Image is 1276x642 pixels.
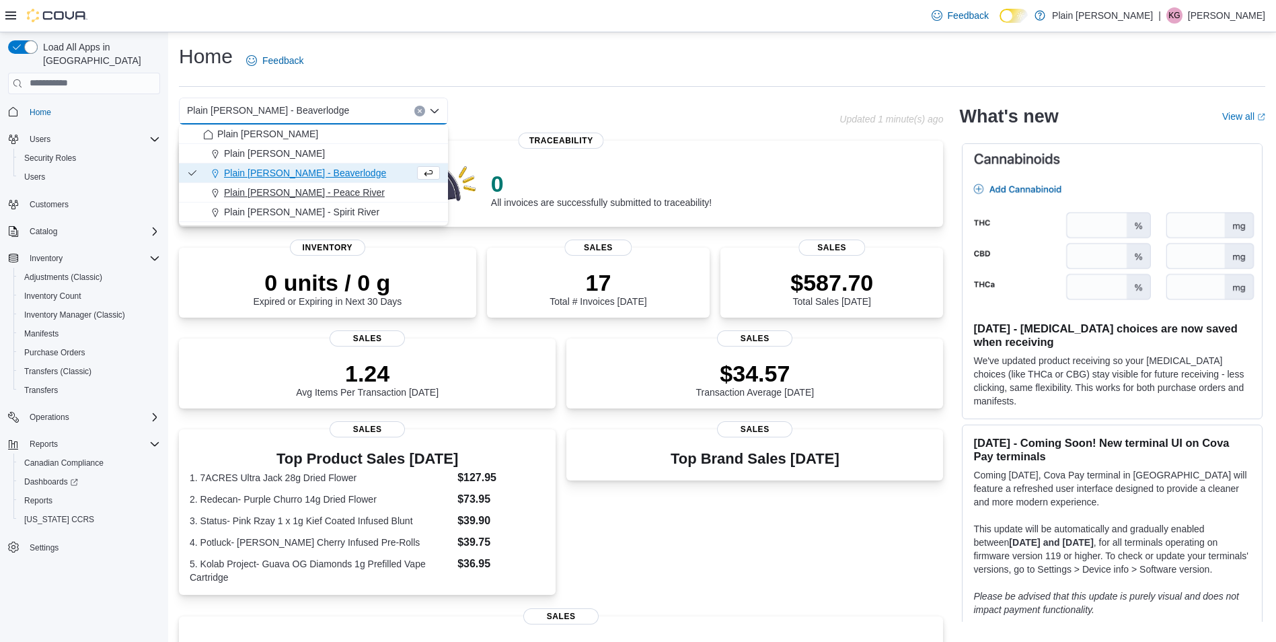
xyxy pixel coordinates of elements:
[24,366,91,377] span: Transfers (Classic)
[519,133,604,149] span: Traceability
[224,205,379,219] span: Plain [PERSON_NAME] - Spirit River
[38,40,160,67] span: Load All Apps in [GEOGRAPHIC_DATA]
[798,240,865,256] span: Sales
[959,106,1058,127] h2: What's new
[330,330,405,347] span: Sales
[696,360,815,398] div: Transaction Average [DATE]
[27,9,87,22] img: Cova
[3,537,165,557] button: Settings
[30,226,57,237] span: Catalog
[19,455,160,471] span: Canadian Compliance
[24,196,160,213] span: Customers
[457,534,545,550] dd: $39.75
[241,47,309,74] a: Feedback
[24,197,74,213] a: Customers
[457,556,545,572] dd: $36.95
[973,322,1251,349] h3: [DATE] - [MEDICAL_DATA] choices are now saved when receiving
[13,362,165,381] button: Transfers (Classic)
[179,124,448,144] button: Plain [PERSON_NAME]
[839,114,943,124] p: Updated 1 minute(s) ago
[19,382,160,398] span: Transfers
[3,130,165,149] button: Users
[330,421,405,437] span: Sales
[19,474,83,490] a: Dashboards
[457,470,545,486] dd: $127.95
[224,166,386,180] span: Plain [PERSON_NAME] - Beaverlodge
[19,511,160,528] span: Washington CCRS
[3,102,165,122] button: Home
[13,510,165,529] button: [US_STATE] CCRS
[19,493,160,509] span: Reports
[1000,9,1028,23] input: Dark Mode
[19,288,160,304] span: Inventory Count
[24,272,102,283] span: Adjustments (Classic)
[457,513,545,529] dd: $39.90
[19,169,50,185] a: Users
[790,269,873,296] p: $587.70
[217,127,318,141] span: Plain [PERSON_NAME]
[187,102,349,118] span: Plain [PERSON_NAME] - Beaverlodge
[179,144,448,164] button: Plain [PERSON_NAME]
[24,250,160,266] span: Inventory
[1158,7,1161,24] p: |
[1168,7,1180,24] span: KG
[24,495,52,506] span: Reports
[19,455,109,471] a: Canadian Compliance
[190,493,452,506] dt: 2. Redecan- Purple Churro 14g Dried Flower
[3,408,165,427] button: Operations
[523,608,599,625] span: Sales
[1000,23,1000,24] span: Dark Mode
[13,381,165,400] button: Transfers
[24,153,76,164] span: Security Roles
[24,385,58,396] span: Transfers
[1009,537,1093,548] strong: [DATE] and [DATE]
[414,106,425,116] button: Clear input
[491,170,712,197] p: 0
[8,97,160,592] nav: Complex example
[224,147,325,160] span: Plain [PERSON_NAME]
[19,474,160,490] span: Dashboards
[30,439,58,450] span: Reports
[190,471,452,485] dt: 1. 7ACRES Ultra Jack 28g Dried Flower
[190,451,545,467] h3: Top Product Sales [DATE]
[13,268,165,287] button: Adjustments (Classic)
[296,360,439,398] div: Avg Items Per Transaction [DATE]
[24,514,94,525] span: [US_STATE] CCRS
[1052,7,1153,24] p: Plain [PERSON_NAME]
[24,347,85,358] span: Purchase Orders
[3,194,165,214] button: Customers
[30,253,63,264] span: Inventory
[19,150,160,166] span: Security Roles
[717,330,792,347] span: Sales
[926,2,994,29] a: Feedback
[24,104,57,120] a: Home
[24,476,78,487] span: Dashboards
[24,538,160,555] span: Settings
[24,458,104,468] span: Canadian Compliance
[1222,111,1265,122] a: View allExternal link
[24,131,56,147] button: Users
[19,307,160,323] span: Inventory Manager (Classic)
[550,269,646,296] p: 17
[973,354,1251,408] p: We've updated product receiving so your [MEDICAL_DATA] choices (like THCa or CBG) stay visible fo...
[179,124,448,222] div: Choose from the following options
[179,164,448,183] button: Plain [PERSON_NAME] - Beaverlodge
[24,409,160,425] span: Operations
[30,107,51,118] span: Home
[13,287,165,306] button: Inventory Count
[429,106,440,116] button: Close list of options
[19,307,130,323] a: Inventory Manager (Classic)
[24,104,160,120] span: Home
[24,223,63,240] button: Catalog
[30,412,69,423] span: Operations
[19,345,160,361] span: Purchase Orders
[24,436,160,452] span: Reports
[24,291,81,301] span: Inventory Count
[24,310,125,320] span: Inventory Manager (Classic)
[30,134,50,145] span: Users
[19,511,100,528] a: [US_STATE] CCRS
[3,222,165,241] button: Catalog
[1166,7,1183,24] div: Krista Granger
[190,557,452,584] dt: 5. Kolab Project- Guava OG Diamonds 1g Prefilled Vape Cartridge
[224,186,385,199] span: Plain [PERSON_NAME] - Peace River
